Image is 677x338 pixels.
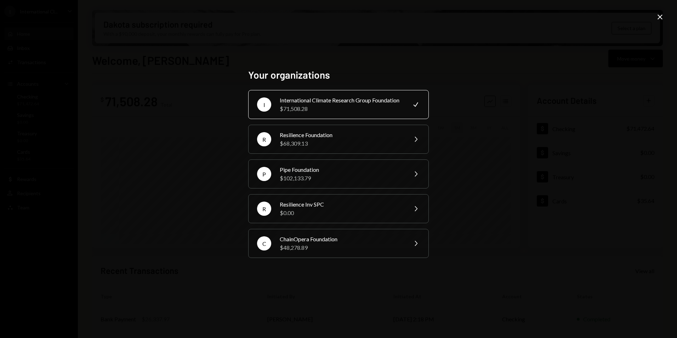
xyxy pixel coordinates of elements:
[257,167,271,181] div: P
[257,97,271,112] div: I
[248,159,429,188] button: PPipe Foundation$102,133.79
[257,132,271,146] div: R
[248,68,429,82] h2: Your organizations
[257,202,271,216] div: R
[257,236,271,250] div: C
[280,235,403,243] div: ChainOpera Foundation
[280,174,403,182] div: $102,133.79
[280,139,403,148] div: $68,309.13
[280,243,403,252] div: $48,278.89
[280,131,403,139] div: Resilience Foundation
[280,165,403,174] div: Pipe Foundation
[248,194,429,223] button: RResilience Inv SPC$0.00
[248,125,429,154] button: RResilience Foundation$68,309.13
[248,90,429,119] button: IInternational Climate Research Group Foundation$71,508.28
[248,229,429,258] button: CChainOpera Foundation$48,278.89
[280,209,403,217] div: $0.00
[280,200,403,209] div: Resilience Inv SPC
[280,105,403,113] div: $71,508.28
[280,96,403,105] div: International Climate Research Group Foundation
